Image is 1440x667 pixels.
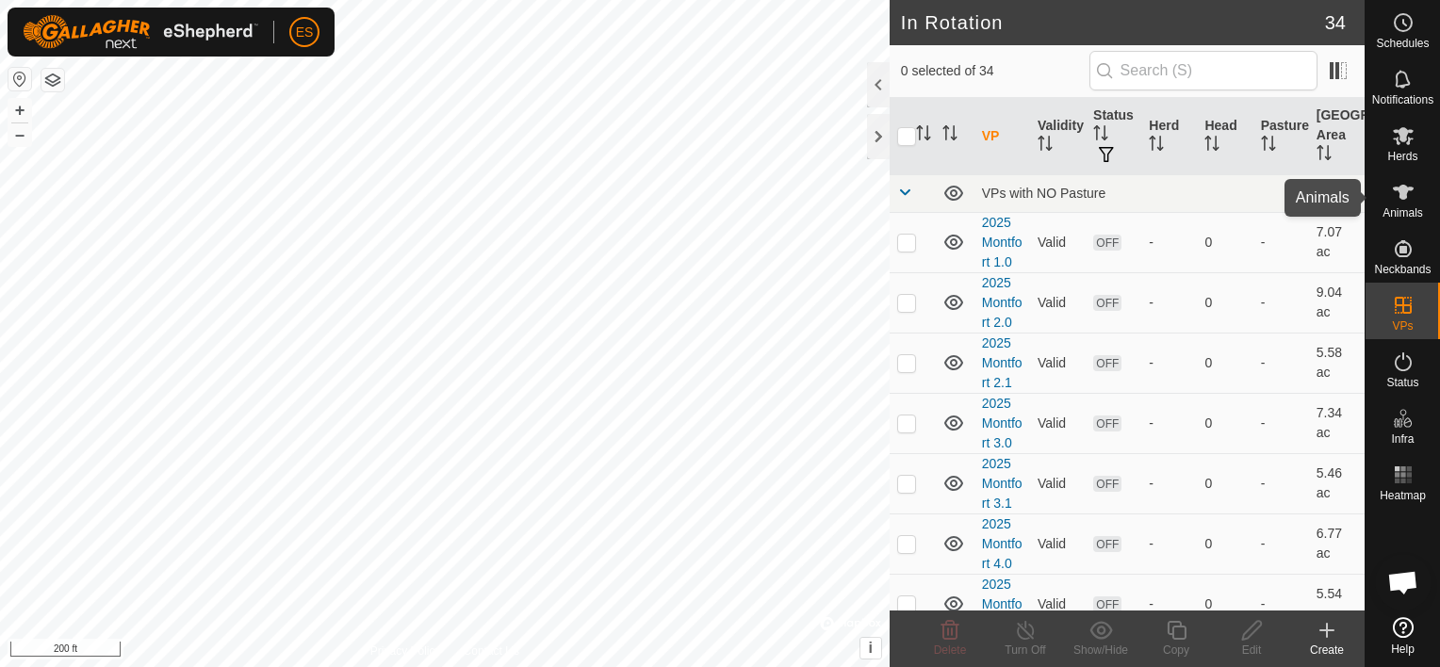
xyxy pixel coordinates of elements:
h2: In Rotation [901,11,1325,34]
span: VPs [1392,320,1413,332]
span: OFF [1093,596,1121,612]
span: Infra [1391,433,1414,445]
span: 0 selected of 34 [901,61,1089,81]
p-sorticon: Activate to sort [916,128,931,143]
a: 2025 Montfort 2.0 [982,275,1023,330]
a: Privacy Policy [370,643,441,659]
div: - [1149,534,1189,554]
div: - [1149,594,1189,614]
td: 0 [1197,513,1252,574]
td: Valid [1030,513,1086,574]
span: OFF [1093,415,1121,431]
td: - [1253,513,1309,574]
p-sorticon: Activate to sort [1317,148,1332,163]
td: 5.58 ac [1309,333,1365,393]
a: 2025 Montfort 1.0 [982,215,1023,269]
td: 0 [1197,333,1252,393]
div: Turn Off [988,642,1063,659]
td: - [1253,453,1309,513]
div: Show/Hide [1063,642,1138,659]
a: Open chat [1375,554,1432,610]
p-sorticon: Activate to sort [942,128,957,143]
a: 2025 Montfort 4.1 [982,577,1023,631]
button: – [8,123,31,146]
span: OFF [1093,476,1121,492]
p-sorticon: Activate to sort [1261,138,1276,154]
div: Edit [1214,642,1289,659]
button: Reset Map [8,68,31,90]
button: i [860,638,881,659]
td: 7.34 ac [1309,393,1365,453]
div: - [1149,233,1189,252]
img: Gallagher Logo [23,15,258,49]
td: 7.07 ac [1309,212,1365,272]
span: OFF [1093,295,1121,311]
p-sorticon: Activate to sort [1204,138,1219,154]
div: - [1149,414,1189,433]
td: - [1253,574,1309,634]
button: Map Layers [41,69,64,91]
td: Valid [1030,272,1086,333]
button: + [8,99,31,122]
div: - [1149,293,1189,313]
td: - [1253,333,1309,393]
a: 2025 Montfort 2.1 [982,335,1023,390]
td: - [1253,272,1309,333]
span: Notifications [1372,94,1433,106]
td: - [1253,212,1309,272]
td: 0 [1197,574,1252,634]
span: Heatmap [1380,490,1426,501]
p-sorticon: Activate to sort [1149,138,1164,154]
span: ES [296,23,314,42]
p-sorticon: Activate to sort [1093,128,1108,143]
span: Neckbands [1374,264,1431,275]
td: Valid [1030,453,1086,513]
th: [GEOGRAPHIC_DATA] Area [1309,98,1365,175]
td: 0 [1197,453,1252,513]
a: Contact Us [464,643,519,659]
td: Valid [1030,333,1086,393]
p-sorticon: Activate to sort [1038,138,1053,154]
div: - [1149,353,1189,373]
span: i [869,640,873,656]
td: 6.77 ac [1309,513,1365,574]
a: 2025 Montfort 4.0 [982,516,1023,571]
div: - [1149,474,1189,494]
a: Help [1366,610,1440,662]
a: 2025 Montfort 3.1 [982,456,1023,511]
span: OFF [1093,355,1121,371]
td: 9.04 ac [1309,272,1365,333]
td: 5.46 ac [1309,453,1365,513]
td: 0 [1197,272,1252,333]
span: Help [1391,643,1415,655]
th: Validity [1030,98,1086,175]
span: Status [1386,377,1418,388]
span: OFF [1093,235,1121,251]
span: Animals [1383,207,1423,219]
td: Valid [1030,574,1086,634]
td: Valid [1030,393,1086,453]
td: 0 [1197,393,1252,453]
th: Status [1086,98,1141,175]
div: Create [1289,642,1365,659]
a: 2025 Montfort 3.0 [982,396,1023,450]
th: Head [1197,98,1252,175]
span: OFF [1093,536,1121,552]
div: Copy [1138,642,1214,659]
span: Schedules [1376,38,1429,49]
th: Herd [1141,98,1197,175]
th: Pasture [1253,98,1309,175]
span: 34 [1325,8,1346,37]
td: - [1253,393,1309,453]
td: 0 [1197,212,1252,272]
input: Search (S) [1089,51,1317,90]
div: VPs with NO Pasture [982,186,1357,201]
td: Valid [1030,212,1086,272]
td: 5.54 ac [1309,574,1365,634]
span: Delete [934,643,967,657]
span: Herds [1387,151,1417,162]
th: VP [974,98,1030,175]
